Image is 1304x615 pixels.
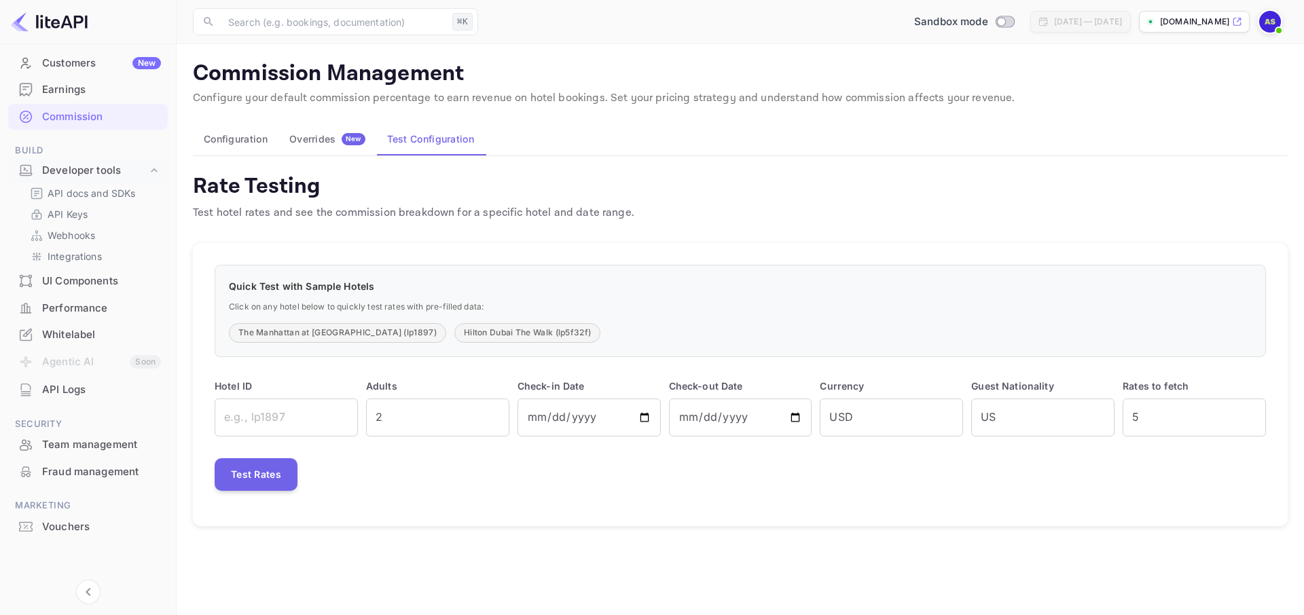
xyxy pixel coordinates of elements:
button: Hilton Dubai The Walk (lp5f32f) [454,323,600,343]
div: Whitelabel [42,327,161,343]
p: Check-in Date [518,379,661,393]
div: API Logs [8,377,168,403]
p: Adults [366,379,509,393]
div: [DATE] — [DATE] [1054,16,1122,28]
p: Webhooks [48,228,95,242]
div: Webhooks [24,225,162,245]
a: Earnings [8,77,168,102]
button: Test Rates [215,458,297,491]
a: Webhooks [30,228,157,242]
p: Test hotel rates and see the commission breakdown for a specific hotel and date range. [193,205,634,221]
div: Commission [42,109,161,125]
div: Switch to Production mode [909,14,1019,30]
p: Guest Nationality [971,379,1115,393]
p: Commission Management [193,60,1288,88]
p: Rates to fetch [1123,379,1266,393]
p: Integrations [48,249,102,263]
span: Marketing [8,498,168,513]
a: Performance [8,295,168,320]
p: Configure your default commission percentage to earn revenue on hotel bookings. Set your pricing ... [193,90,1288,107]
div: Vouchers [8,514,168,540]
div: Earnings [8,77,168,103]
button: Test Configuration [376,123,485,155]
div: API Logs [42,382,161,398]
p: [DOMAIN_NAME] [1160,16,1229,28]
a: API Logs [8,377,168,402]
a: UI Components [8,268,168,293]
div: Developer tools [42,163,147,179]
img: LiteAPI logo [11,11,88,33]
img: Ahmad Shabib [1259,11,1281,33]
div: Performance [42,301,161,316]
div: Commission [8,104,168,130]
p: Check-out Date [669,379,812,393]
div: Team management [8,432,168,458]
div: UI Components [42,274,161,289]
input: e.g., lp1897 [215,398,358,436]
a: Team management [8,432,168,457]
h4: Rate Testing [193,172,634,200]
p: API Keys [48,207,88,221]
div: ⌘K [452,13,473,31]
p: Currency [820,379,963,393]
p: Click on any hotel below to quickly test rates with pre-filled data: [229,301,1252,313]
div: UI Components [8,268,168,295]
a: Commission [8,104,168,129]
div: API Keys [24,204,162,224]
p: API docs and SDKs [48,186,136,200]
a: API docs and SDKs [30,186,157,200]
span: Sandbox mode [914,14,988,30]
a: Fraud management [8,459,168,484]
div: Earnings [42,82,161,98]
a: API Keys [30,207,157,221]
input: USD [820,398,963,436]
input: Search (e.g. bookings, documentation) [220,8,447,35]
div: Fraud management [8,459,168,485]
div: Integrations [24,246,162,266]
button: Collapse navigation [76,580,101,604]
a: Vouchers [8,514,168,539]
div: Customers [42,56,161,71]
button: The Manhattan at [GEOGRAPHIC_DATA] (lp1897) [229,323,446,343]
span: Security [8,417,168,432]
p: Hotel ID [215,379,358,393]
div: New [132,57,161,69]
div: Overrides [289,133,365,145]
div: Vouchers [42,519,161,535]
a: Integrations [30,249,157,263]
div: Developer tools [8,159,168,183]
a: CustomersNew [8,50,168,75]
button: Configuration [193,123,278,155]
span: New [342,134,365,143]
div: Performance [8,295,168,322]
div: Fraud management [42,464,161,480]
div: CustomersNew [8,50,168,77]
p: Quick Test with Sample Hotels [229,279,1252,293]
div: Whitelabel [8,322,168,348]
a: Whitelabel [8,322,168,347]
div: API docs and SDKs [24,183,162,203]
span: Build [8,143,168,158]
input: US [971,398,1115,436]
div: Team management [42,437,161,453]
